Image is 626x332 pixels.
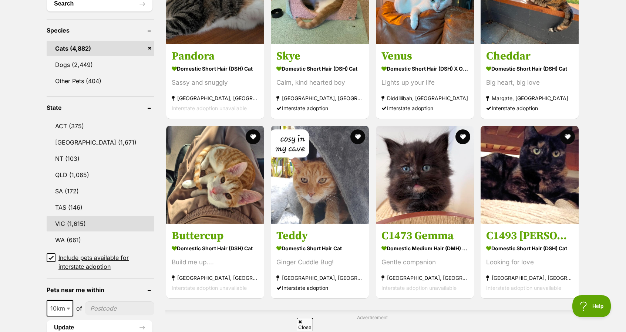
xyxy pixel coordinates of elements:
[58,253,154,271] span: Include pets available for interstate adoption
[486,93,573,103] strong: Margate, [GEOGRAPHIC_DATA]
[486,273,573,283] strong: [GEOGRAPHIC_DATA], [GEOGRAPHIC_DATA]
[172,285,247,291] span: Interstate adoption unavailable
[172,257,259,267] div: Build me up....
[486,257,573,267] div: Looking for love
[47,232,154,248] a: WA (661)
[172,78,259,88] div: Sassy and snuggly
[276,78,363,88] div: Calm, kind hearted boy
[47,200,154,215] a: TAS (146)
[172,49,259,63] h3: Pandora
[455,129,470,144] button: favourite
[47,287,154,293] header: Pets near me within
[47,118,154,134] a: ACT (375)
[85,301,154,315] input: postcode
[47,135,154,150] a: [GEOGRAPHIC_DATA] (1,671)
[381,103,468,113] div: Interstate adoption
[47,73,154,89] a: Other Pets (404)
[350,129,365,144] button: favourite
[166,126,264,224] img: Buttercup - Domestic Short Hair (DSH) Cat
[47,216,154,231] a: VIC (1,615)
[276,49,363,63] h3: Skye
[47,151,154,166] a: NT (103)
[47,303,73,314] span: 10km
[271,223,369,298] a: Teddy Domestic Short Hair Cat Ginger Cuddle Bug! [GEOGRAPHIC_DATA], [GEOGRAPHIC_DATA] Interstate ...
[76,304,82,313] span: of
[381,93,468,103] strong: Diddillibah, [GEOGRAPHIC_DATA]
[47,41,154,56] a: Cats (4,882)
[381,63,468,74] strong: Domestic Short Hair (DSH) x Oriental Shorthair Cat
[486,63,573,74] strong: Domestic Short Hair (DSH) Cat
[381,285,457,291] span: Interstate adoption unavailable
[560,129,575,144] button: favourite
[486,285,561,291] span: Interstate adoption unavailable
[381,243,468,254] strong: Domestic Medium Hair (DMH) Cat
[486,78,573,88] div: Big heart, big love
[271,126,369,224] img: Teddy - Domestic Short Hair Cat
[376,223,474,298] a: C1473 Gemma Domestic Medium Hair (DMH) Cat Gentle companion [GEOGRAPHIC_DATA], [GEOGRAPHIC_DATA] ...
[481,44,579,119] a: Cheddar Domestic Short Hair (DSH) Cat Big heart, big love Margate, [GEOGRAPHIC_DATA] Interstate a...
[172,243,259,254] strong: Domestic Short Hair (DSH) Cat
[172,93,259,103] strong: [GEOGRAPHIC_DATA], [GEOGRAPHIC_DATA]
[486,243,573,254] strong: Domestic Short Hair (DSH) Cat
[47,253,154,271] a: Include pets available for interstate adoption
[276,63,363,74] strong: Domestic Short Hair (DSH) Cat
[166,223,264,298] a: Buttercup Domestic Short Hair (DSH) Cat Build me up.... [GEOGRAPHIC_DATA], [GEOGRAPHIC_DATA] Inte...
[47,104,154,111] header: State
[376,126,474,224] img: C1473 Gemma - Domestic Medium Hair (DMH) Cat
[276,273,363,283] strong: [GEOGRAPHIC_DATA], [GEOGRAPHIC_DATA]
[486,49,573,63] h3: Cheddar
[166,44,264,119] a: Pandora Domestic Short Hair (DSH) Cat Sassy and snuggly [GEOGRAPHIC_DATA], [GEOGRAPHIC_DATA] Inte...
[481,223,579,298] a: C1493 [PERSON_NAME] Domestic Short Hair (DSH) Cat Looking for love [GEOGRAPHIC_DATA], [GEOGRAPHIC...
[47,57,154,72] a: Dogs (2,449)
[381,78,468,88] div: Lights up your life
[172,229,259,243] h3: Buttercup
[297,318,313,331] span: Close
[276,229,363,243] h3: Teddy
[486,229,573,243] h3: C1493 [PERSON_NAME]
[172,63,259,74] strong: Domestic Short Hair (DSH) Cat
[47,27,154,34] header: Species
[381,273,468,283] strong: [GEOGRAPHIC_DATA], [GEOGRAPHIC_DATA]
[47,300,73,316] span: 10km
[381,49,468,63] h3: Venus
[376,44,474,119] a: Venus Domestic Short Hair (DSH) x Oriental Shorthair Cat Lights up your life Diddillibah, [GEOGRA...
[271,44,369,119] a: Skye Domestic Short Hair (DSH) Cat Calm, kind hearted boy [GEOGRAPHIC_DATA], [GEOGRAPHIC_DATA] In...
[47,167,154,183] a: QLD (1,065)
[172,273,259,283] strong: [GEOGRAPHIC_DATA], [GEOGRAPHIC_DATA]
[172,105,247,111] span: Interstate adoption unavailable
[47,183,154,199] a: SA (172)
[486,103,573,113] div: Interstate adoption
[381,229,468,243] h3: C1473 Gemma
[572,295,611,317] iframe: Help Scout Beacon - Open
[276,93,363,103] strong: [GEOGRAPHIC_DATA], [GEOGRAPHIC_DATA]
[381,257,468,267] div: Gentle companion
[481,126,579,224] img: C1493 Bobby - Domestic Short Hair (DSH) Cat
[245,129,260,144] button: favourite
[276,257,363,267] div: Ginger Cuddle Bug!
[276,103,363,113] div: Interstate adoption
[276,243,363,254] strong: Domestic Short Hair Cat
[276,283,363,293] div: Interstate adoption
